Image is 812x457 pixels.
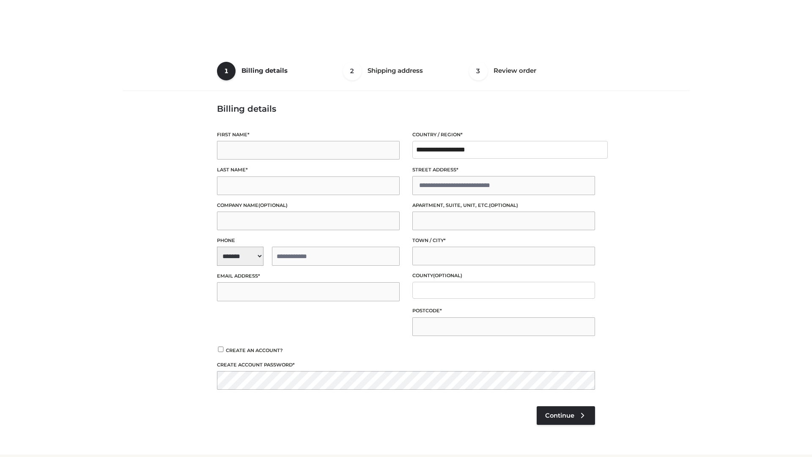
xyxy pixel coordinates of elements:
span: (optional) [433,273,462,278]
input: Create an account? [217,347,225,352]
span: (optional) [489,202,518,208]
span: Review order [494,66,536,74]
label: Company name [217,201,400,209]
span: 2 [343,62,362,80]
label: County [412,272,595,280]
a: Continue [537,406,595,425]
span: 1 [217,62,236,80]
label: Last name [217,166,400,174]
label: Postcode [412,307,595,315]
label: Email address [217,272,400,280]
span: Create an account? [226,347,283,353]
label: Street address [412,166,595,174]
span: (optional) [258,202,288,208]
label: Create account password [217,361,595,369]
span: Shipping address [368,66,423,74]
span: Continue [545,412,574,419]
label: First name [217,131,400,139]
label: Phone [217,237,400,245]
span: 3 [469,62,488,80]
label: Apartment, suite, unit, etc. [412,201,595,209]
span: Billing details [241,66,288,74]
h3: Billing details [217,104,595,114]
label: Town / City [412,237,595,245]
label: Country / Region [412,131,595,139]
